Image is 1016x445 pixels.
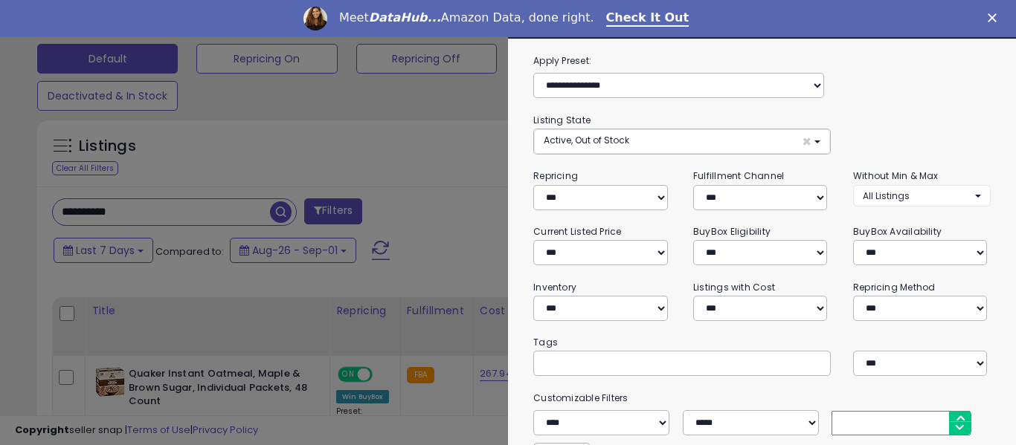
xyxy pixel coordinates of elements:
small: Repricing [533,169,578,182]
a: Check It Out [606,10,689,27]
span: Active, Out of Stock [544,134,629,146]
small: Repricing Method [853,281,936,293]
small: Inventory [533,281,576,293]
div: Close [988,13,1003,22]
span: All Listings [863,189,910,202]
button: Active, Out of Stock × [534,129,830,154]
small: BuyBox Availability [853,225,942,238]
img: Profile image for Georgie [303,7,327,30]
small: Without Min & Max [853,169,939,182]
div: Meet Amazon Data, done right. [339,10,594,25]
label: Apply Preset: [522,53,1002,69]
small: Fulfillment Channel [693,169,784,182]
span: × [802,134,811,149]
small: Current Listed Price [533,225,621,238]
small: Listings with Cost [693,281,775,293]
small: Listing State [533,114,591,126]
i: DataHub... [369,10,441,25]
small: BuyBox Eligibility [693,225,771,238]
small: Tags [522,334,1002,351]
button: All Listings [853,185,991,207]
small: Customizable Filters [522,390,1002,406]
